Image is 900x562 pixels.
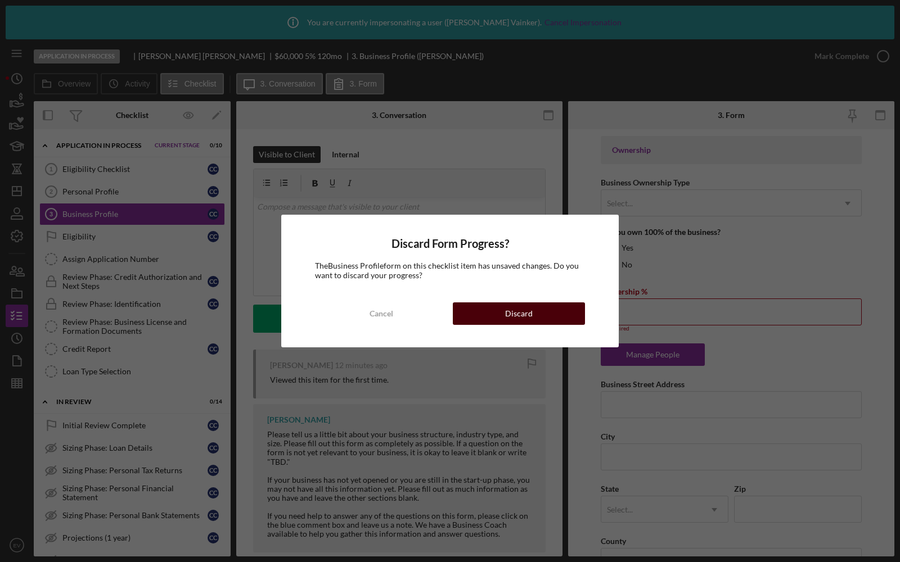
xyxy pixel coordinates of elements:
[453,302,585,325] button: Discard
[370,302,393,325] div: Cancel
[315,302,447,325] button: Cancel
[505,302,533,325] div: Discard
[315,237,585,250] h4: Discard Form Progress?
[315,261,579,279] span: The Business Profile form on this checklist item has unsaved changes. Do you want to discard your...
